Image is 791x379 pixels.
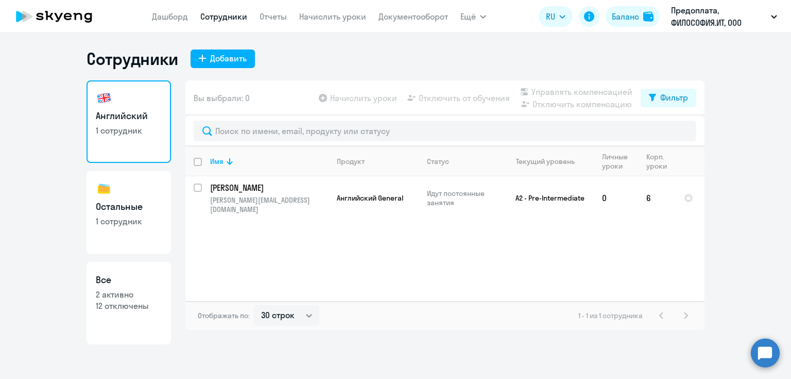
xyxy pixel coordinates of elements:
[641,89,696,107] button: Фильтр
[96,109,162,123] h3: Английский
[666,4,782,29] button: Предоплата, ФИЛОСОФИЯ.ИТ, ООО
[379,11,448,22] a: Документооборот
[578,311,643,320] span: 1 - 1 из 1 сотрудника
[194,121,696,141] input: Поиск по имени, email, продукту или статусу
[498,176,594,220] td: A2 - Pre-Intermediate
[210,195,328,214] p: [PERSON_NAME][EMAIL_ADDRESS][DOMAIN_NAME]
[299,11,366,22] a: Начислить уроки
[602,152,631,171] div: Личные уроки
[546,10,555,23] span: RU
[194,92,250,104] span: Вы выбрали: 0
[427,157,497,166] div: Статус
[210,52,247,64] div: Добавить
[602,152,638,171] div: Личные уроки
[210,157,328,166] div: Имя
[96,125,162,136] p: 1 сотрудник
[337,157,365,166] div: Продукт
[210,157,223,166] div: Имя
[87,48,178,69] h1: Сотрудники
[152,11,188,22] a: Дашборд
[460,10,476,23] span: Ещё
[427,189,497,207] p: Идут постоянные занятия
[96,300,162,311] p: 12 отключены
[594,176,638,220] td: 0
[646,152,675,171] div: Корп. уроки
[96,200,162,213] h3: Остальные
[96,90,112,106] img: english
[210,182,326,193] p: [PERSON_NAME]
[198,311,250,320] span: Отображать по:
[210,182,328,193] a: [PERSON_NAME]
[460,6,486,27] button: Ещё
[337,157,418,166] div: Продукт
[643,11,654,22] img: balance
[646,152,668,171] div: Корп. уроки
[638,176,676,220] td: 6
[200,11,247,22] a: Сотрудники
[87,80,171,163] a: Английский1 сотрудник
[191,50,255,68] button: Добавить
[606,6,660,27] button: Балансbalance
[96,273,162,287] h3: Все
[260,11,287,22] a: Отчеты
[671,4,767,29] p: Предоплата, ФИЛОСОФИЯ.ИТ, ООО
[96,180,112,197] img: others
[87,171,171,254] a: Остальные1 сотрудник
[516,157,575,166] div: Текущий уровень
[539,6,573,27] button: RU
[427,157,449,166] div: Статус
[506,157,593,166] div: Текущий уровень
[87,262,171,344] a: Все2 активно12 отключены
[660,91,688,104] div: Фильтр
[337,193,403,203] span: Английский General
[96,289,162,300] p: 2 активно
[96,216,162,227] p: 1 сотрудник
[612,10,639,23] div: Баланс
